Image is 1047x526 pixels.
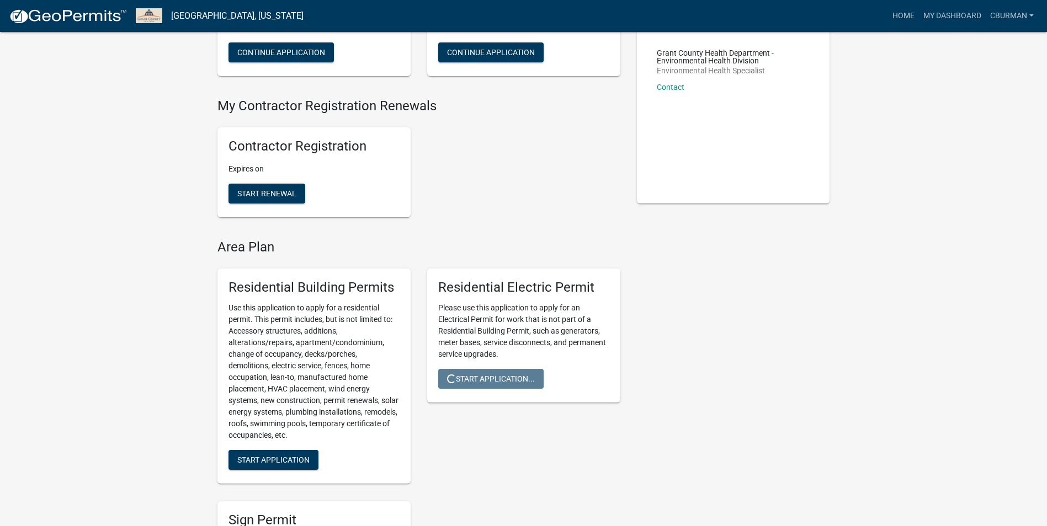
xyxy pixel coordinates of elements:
[217,98,620,226] wm-registration-list-section: My Contractor Registration Renewals
[237,455,310,464] span: Start Application
[438,369,544,389] button: Start Application...
[228,302,400,441] p: Use this application to apply for a residential permit. This permit includes, but is not limited ...
[171,7,304,25] a: [GEOGRAPHIC_DATA], [US_STATE]
[657,49,810,65] p: Grant County Health Department - Environmental Health Division
[228,280,400,296] h5: Residential Building Permits
[228,450,318,470] button: Start Application
[438,280,609,296] h5: Residential Electric Permit
[657,67,810,74] p: Environmental Health Specialist
[228,138,400,154] h5: Contractor Registration
[888,6,919,26] a: Home
[438,302,609,360] p: Please use this application to apply for an Electrical Permit for work that is not part of a Resi...
[447,374,535,383] span: Start Application...
[438,42,544,62] button: Continue Application
[919,6,986,26] a: My Dashboard
[657,83,684,92] a: Contact
[228,163,400,175] p: Expires on
[228,42,334,62] button: Continue Application
[217,239,620,255] h4: Area Plan
[237,189,296,198] span: Start Renewal
[986,6,1038,26] a: cburman
[228,184,305,203] button: Start Renewal
[136,8,162,23] img: Grant County, Indiana
[217,98,620,114] h4: My Contractor Registration Renewals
